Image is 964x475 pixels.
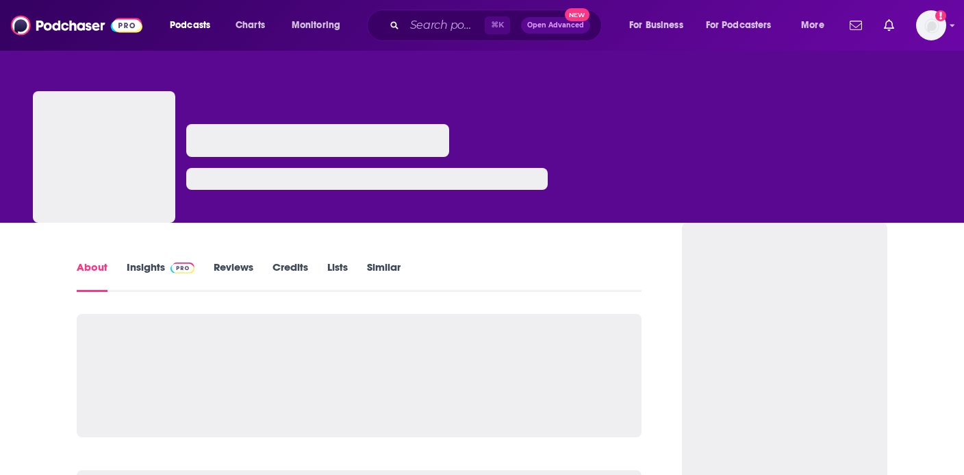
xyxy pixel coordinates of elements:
[227,14,273,36] a: Charts
[405,14,485,36] input: Search podcasts, credits, & more...
[170,16,210,35] span: Podcasts
[380,10,615,41] div: Search podcasts, credits, & more...
[706,16,772,35] span: For Podcasters
[170,263,194,273] img: Podchaser Pro
[236,16,265,35] span: Charts
[282,14,358,36] button: open menu
[272,260,308,292] a: Credits
[801,16,824,35] span: More
[791,14,841,36] button: open menu
[916,10,946,40] img: User Profile
[878,14,900,37] a: Show notifications dropdown
[11,12,142,38] img: Podchaser - Follow, Share and Rate Podcasts
[565,8,589,21] span: New
[629,16,683,35] span: For Business
[77,260,107,292] a: About
[844,14,867,37] a: Show notifications dropdown
[916,10,946,40] span: Logged in as antonettefrontgate
[485,16,510,34] span: ⌘ K
[367,260,401,292] a: Similar
[527,22,584,29] span: Open Advanced
[214,260,253,292] a: Reviews
[916,10,946,40] button: Show profile menu
[292,16,340,35] span: Monitoring
[327,260,348,292] a: Lists
[697,14,791,36] button: open menu
[160,14,228,36] button: open menu
[521,17,590,34] button: Open AdvancedNew
[620,14,700,36] button: open menu
[935,10,946,21] svg: Add a profile image
[127,260,194,292] a: InsightsPodchaser Pro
